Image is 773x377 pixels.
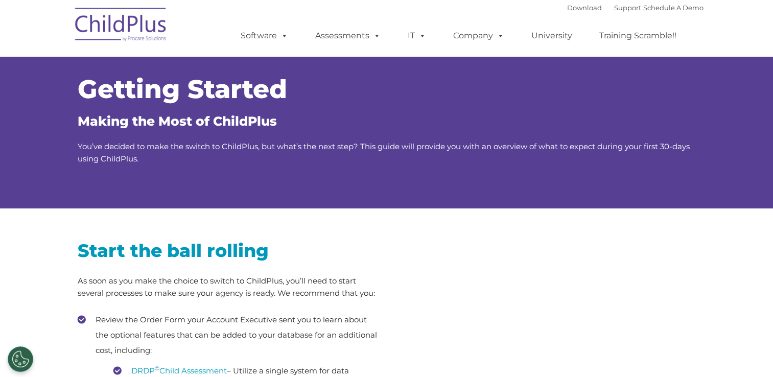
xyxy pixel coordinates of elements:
a: Company [443,26,514,46]
span: Making the Most of ChildPlus [78,113,277,129]
span: Getting Started [78,74,287,105]
a: Software [230,26,298,46]
button: Cookies Settings [8,346,33,372]
a: University [521,26,582,46]
h2: Start the ball rolling [78,239,379,262]
span: You’ve decided to make the switch to ChildPlus, but what’s the next step? This guide will provide... [78,142,690,163]
a: Training Scramble!! [589,26,687,46]
a: Assessments [305,26,391,46]
a: Download [567,4,602,12]
a: Schedule A Demo [643,4,704,12]
sup: © [155,365,159,372]
a: IT [397,26,436,46]
img: ChildPlus by Procare Solutions [70,1,172,52]
a: Support [614,4,641,12]
a: DRDP©Child Assessment [131,366,227,375]
p: As soon as you make the choice to switch to ChildPlus, you’ll need to start several processes to ... [78,275,379,299]
font: | [567,4,704,12]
